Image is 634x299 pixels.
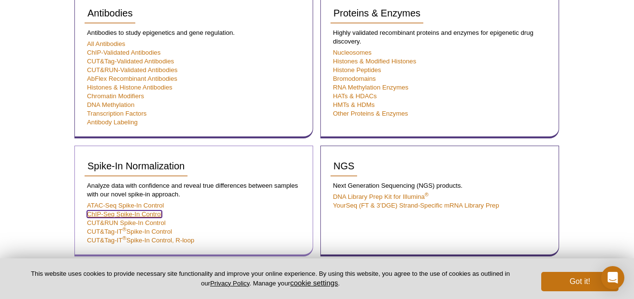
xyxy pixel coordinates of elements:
a: ChIP-Seq Spike-In Control [87,210,162,218]
a: Privacy Policy [210,280,249,287]
p: Highly validated recombinant proteins and enzymes for epigenetic drug discovery. [331,29,549,46]
a: Histones & Modified Histones [333,58,416,65]
p: Next Generation Sequencing (NGS) products. [331,181,549,190]
sup: ® [425,192,429,197]
p: Analyze data with confidence and reveal true differences between samples with our novel spike-in ... [85,181,303,199]
a: CUT&RUN Spike-In Control [87,219,166,226]
button: Got it! [541,272,619,291]
p: This website uses cookies to provide necessary site functionality and improve your online experie... [15,269,525,288]
p: Antibodies to study epigenetics and gene regulation. [85,29,303,37]
a: CUT&Tag-IT®Spike-In Control, R-loop [87,237,194,244]
a: CUT&RUN-Validated Antibodies [87,66,177,74]
span: Antibodies [87,8,132,18]
a: Spike-In Normalization [85,156,187,177]
sup: ® [122,226,126,232]
a: Antibody Labeling [87,119,138,126]
a: Other Proteins & Enzymes [333,110,408,117]
a: DNA Library Prep Kit for Illumina® [333,193,429,200]
a: Chromatin Modifiers [87,92,144,100]
div: Open Intercom Messenger [601,266,624,289]
a: CUT&Tag-IT®Spike-In Control [87,228,172,235]
a: YourSeq (FT & 3’DGE) Strand-Specific mRNA Library Prep [333,202,499,209]
a: RNA Methylation Enzymes [333,84,408,91]
a: DNA Methylation [87,101,134,108]
span: NGS [333,161,354,171]
a: NGS [331,156,357,177]
a: CUT&Tag-Validated Antibodies [87,58,174,65]
button: cookie settings [290,279,338,287]
a: Antibodies [85,3,135,24]
a: Histones & Histone Antibodies [87,84,173,91]
a: ChIP-Validated Antibodies [87,49,160,56]
sup: ® [122,235,126,241]
a: HMTs & HDMs [333,101,375,108]
span: Proteins & Enzymes [333,8,420,18]
a: AbFlex Recombinant Antibodies [87,75,177,82]
span: Spike-In Normalization [87,161,185,171]
a: ATAC-Seq Spike-In Control [87,202,164,209]
a: All Antibodies [87,40,125,47]
a: Proteins & Enzymes [331,3,423,24]
a: HATs & HDACs [333,92,377,100]
a: Bromodomains [333,75,376,82]
a: Transcription Factors [87,110,146,117]
a: Histone Peptides [333,66,381,74]
a: Nucleosomes [333,49,372,56]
